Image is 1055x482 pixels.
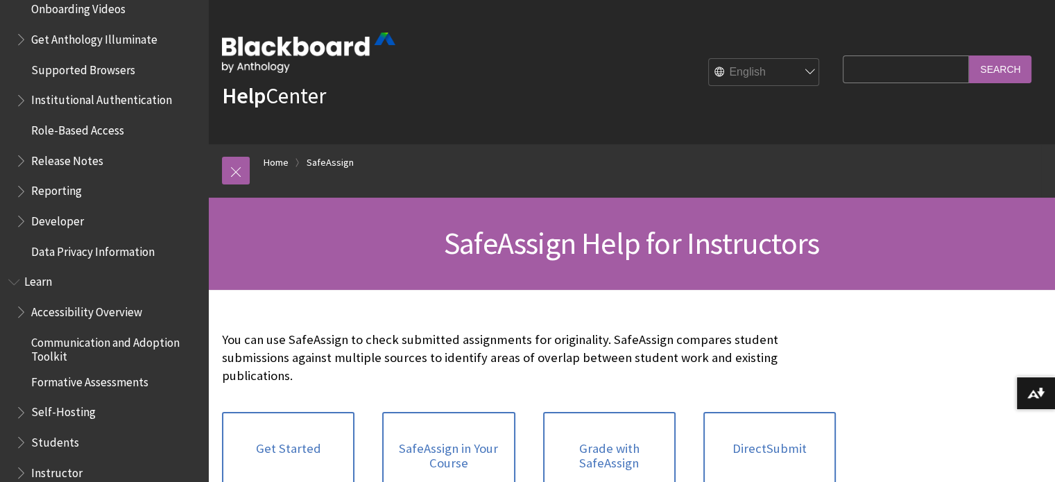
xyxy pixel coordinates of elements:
select: Site Language Selector [709,59,820,87]
span: Data Privacy Information [31,240,155,259]
span: SafeAssign Help for Instructors [444,224,819,262]
span: Get Anthology Illuminate [31,28,157,46]
span: Students [31,431,79,449]
span: Formative Assessments [31,370,148,389]
span: Institutional Authentication [31,89,172,107]
a: Home [264,154,289,171]
input: Search [969,55,1031,83]
span: Developer [31,209,84,228]
span: Role-Based Access [31,119,124,137]
a: SafeAssign [307,154,354,171]
span: Supported Browsers [31,58,135,77]
a: HelpCenter [222,82,326,110]
span: Reporting [31,180,82,198]
span: Learn [24,270,52,289]
span: Accessibility Overview [31,300,142,319]
span: Instructor [31,461,83,480]
span: Self-Hosting [31,401,96,420]
span: Release Notes [31,149,103,168]
strong: Help [222,82,266,110]
img: Blackboard by Anthology [222,33,395,73]
p: You can use SafeAssign to check submitted assignments for originality. SafeAssign compares studen... [222,331,836,386]
span: Communication and Adoption Toolkit [31,331,198,363]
